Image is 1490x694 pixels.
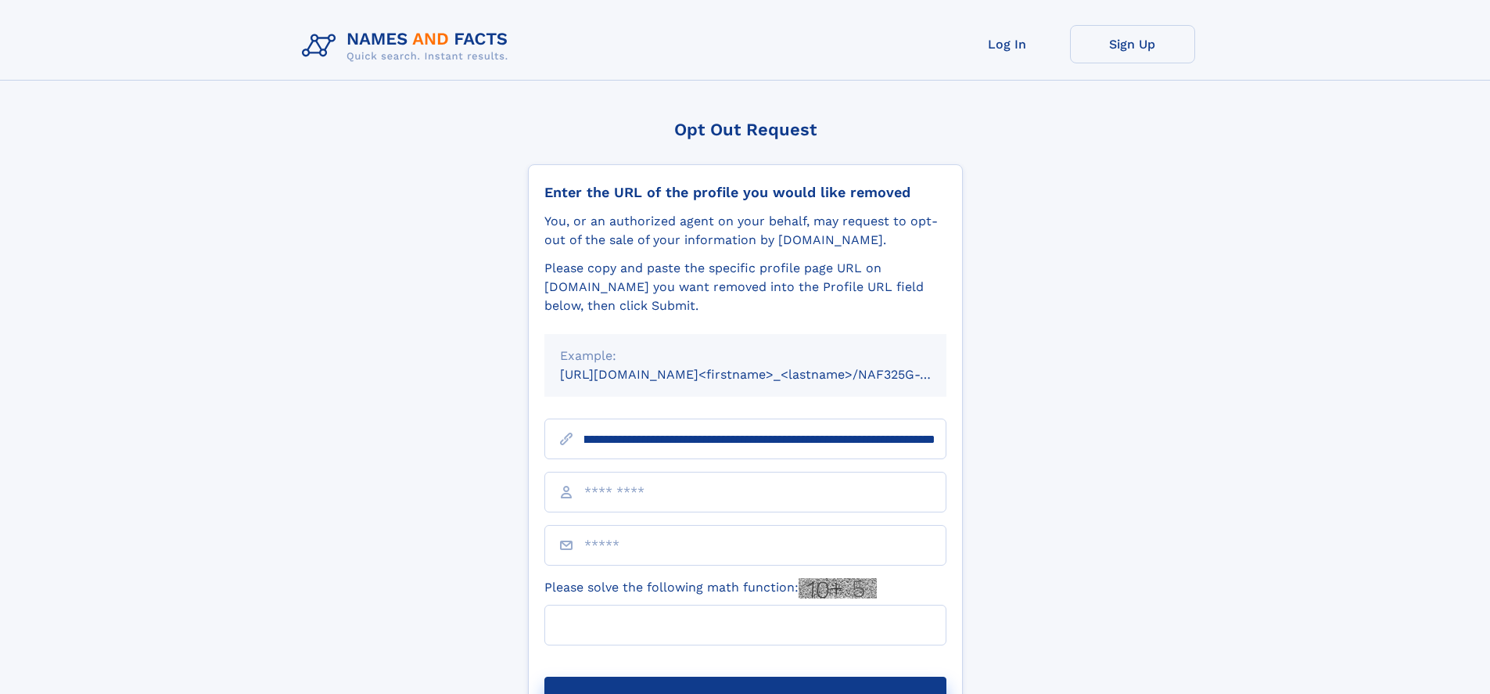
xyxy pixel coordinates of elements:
[544,259,946,315] div: Please copy and paste the specific profile page URL on [DOMAIN_NAME] you want removed into the Pr...
[544,578,877,599] label: Please solve the following math function:
[544,212,946,250] div: You, or an authorized agent on your behalf, may request to opt-out of the sale of your informatio...
[528,120,963,139] div: Opt Out Request
[560,347,931,365] div: Example:
[1070,25,1195,63] a: Sign Up
[296,25,521,67] img: Logo Names and Facts
[560,367,976,382] small: [URL][DOMAIN_NAME]<firstname>_<lastname>/NAF325G-xxxxxxxx
[945,25,1070,63] a: Log In
[544,184,946,201] div: Enter the URL of the profile you would like removed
